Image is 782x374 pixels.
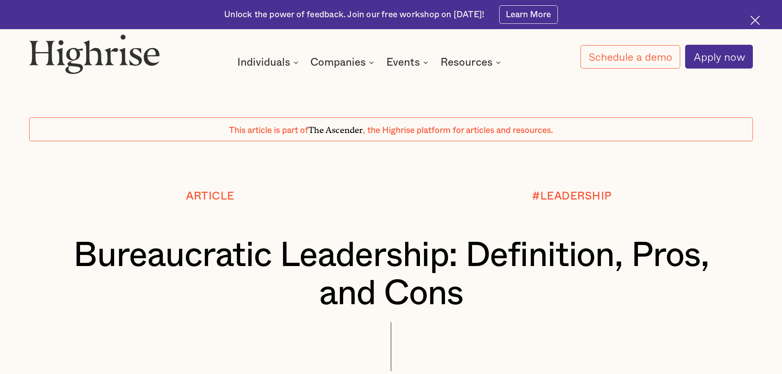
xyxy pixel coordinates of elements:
span: The Ascender [308,123,363,133]
div: Resources [440,57,493,67]
a: Learn More [499,5,558,24]
div: Companies [310,57,376,67]
div: Resources [440,57,503,67]
div: Individuals [237,57,290,67]
div: Unlock the power of feedback. Join our free workshop on [DATE]! [224,9,484,21]
div: Events [386,57,431,67]
span: This article is part of [229,126,308,135]
div: Article [186,190,234,202]
span: , the Highrise platform for articles and resources. [363,126,553,135]
div: Individuals [237,57,301,67]
a: Schedule a demo [580,45,681,69]
img: Highrise logo [29,34,160,73]
div: Companies [310,57,366,67]
img: Cross icon [750,16,760,25]
a: Apply now [685,45,753,69]
div: Events [386,57,420,67]
div: #LEADERSHIP [532,190,612,202]
h1: Bureaucratic Leadership: Definition, Pros, and Cons [60,236,723,313]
